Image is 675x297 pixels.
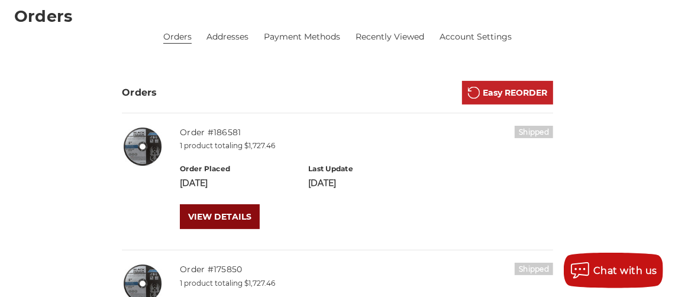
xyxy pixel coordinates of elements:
a: Addresses [207,31,249,43]
a: VIEW DETAILS [180,204,260,229]
h3: Orders [122,86,157,100]
a: Order #186581 [180,127,241,138]
a: Payment Methods [264,31,341,43]
a: Recently Viewed [356,31,424,43]
a: Easy REORDER [462,81,553,105]
span: [DATE] [180,178,208,188]
p: 1 product totaling $1,727.46 [180,141,553,151]
li: Orders [163,31,192,44]
img: 6" x .045 x 7/8" Cutting Disc T1 [122,126,163,167]
a: Order #175850 [180,264,242,275]
h6: Order Placed [180,164,296,174]
span: [DATE] [308,178,336,188]
h6: Shipped [515,126,553,138]
h6: Shipped [515,263,553,275]
button: Chat with us [564,253,663,288]
span: Chat with us [593,265,657,276]
p: 1 product totaling $1,727.46 [180,278,553,289]
a: Account Settings [440,31,512,43]
h1: Orders [14,8,661,24]
h6: Last Update [308,164,424,174]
